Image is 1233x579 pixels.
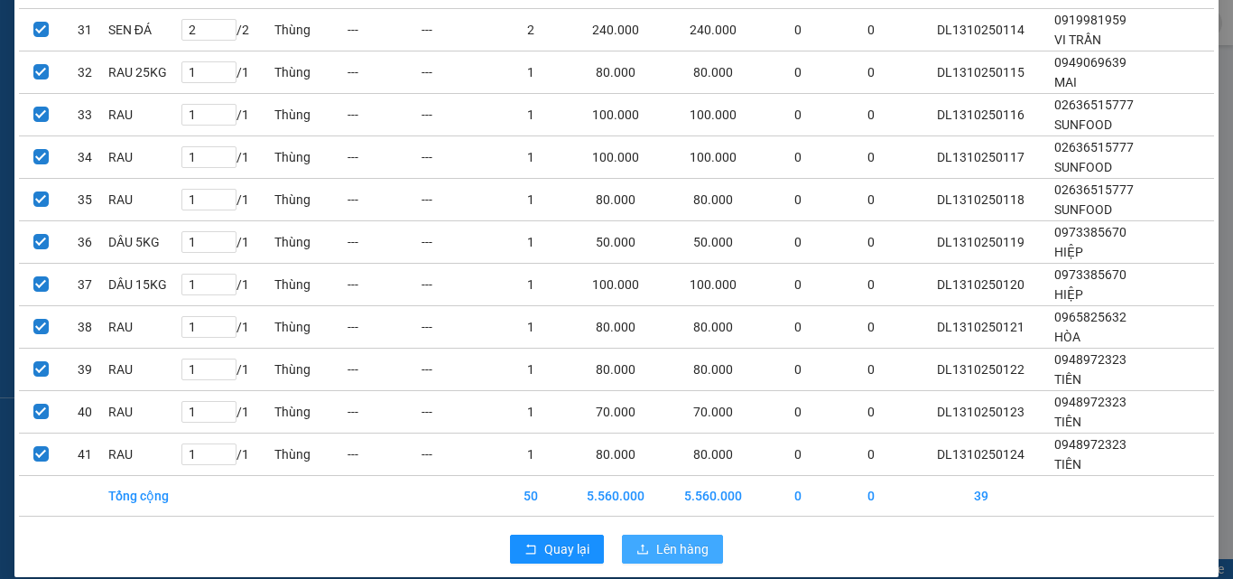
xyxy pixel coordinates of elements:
td: 0 [835,348,908,390]
td: --- [347,263,420,305]
td: DL1310250116 [908,93,1053,135]
span: SUNFOOD [1054,160,1112,174]
td: --- [347,390,420,433]
td: 0 [761,93,834,135]
td: 0 [761,135,834,178]
td: Thùng [273,348,347,390]
span: 0973385670 [1054,225,1126,239]
td: / 1 [181,390,273,433]
td: 37 [63,263,107,305]
td: 33 [63,93,107,135]
td: DÂU 15KG [107,263,181,305]
td: RAU [107,93,181,135]
td: 34 [63,135,107,178]
td: DL1310250117 [908,135,1053,178]
span: 0948972323 [1054,437,1126,452]
td: 1 [494,348,567,390]
td: 1 [494,51,567,93]
td: 80.000 [664,51,761,93]
td: DL1310250114 [908,8,1053,51]
td: 0 [835,263,908,305]
td: / 1 [181,263,273,305]
td: Thùng [273,263,347,305]
td: Thùng [273,220,347,263]
td: --- [421,263,494,305]
td: 0 [761,475,834,516]
td: 100.000 [567,135,663,178]
td: 100.000 [567,263,663,305]
td: --- [421,135,494,178]
td: / 1 [181,93,273,135]
td: 50.000 [664,220,761,263]
span: TIÊN [1054,372,1081,387]
td: --- [347,178,420,220]
td: RAU [107,390,181,433]
td: Thùng [273,135,347,178]
td: 31 [63,8,107,51]
td: / 1 [181,135,273,178]
td: 80.000 [664,348,761,390]
td: 0 [835,305,908,348]
td: RAU 25KG [107,51,181,93]
td: 80.000 [567,305,663,348]
button: uploadLên hàng [622,535,723,564]
td: --- [347,51,420,93]
span: HIỆP [1054,287,1083,302]
td: 0 [835,51,908,93]
td: DL1310250120 [908,263,1053,305]
td: DÂU 5KG [107,220,181,263]
td: 0 [835,475,908,516]
td: --- [421,93,494,135]
span: TIÊN [1054,457,1081,472]
td: 80.000 [664,305,761,348]
td: Thùng [273,433,347,475]
td: 80.000 [567,433,663,475]
td: --- [421,390,494,433]
td: 1 [494,390,567,433]
td: Thùng [273,93,347,135]
span: TIÊN [1054,415,1081,429]
td: --- [347,433,420,475]
td: 100.000 [664,93,761,135]
td: DL1310250118 [908,178,1053,220]
td: 1 [494,93,567,135]
span: SUNFOOD [1054,117,1112,132]
td: --- [421,433,494,475]
span: 0949069639 [1054,55,1126,70]
td: / 2 [181,8,273,51]
td: --- [347,8,420,51]
td: / 1 [181,305,273,348]
td: 39 [908,475,1053,516]
td: DL1310250124 [908,433,1053,475]
td: 0 [761,178,834,220]
td: DL1310250121 [908,305,1053,348]
td: 0 [761,433,834,475]
td: 0 [835,93,908,135]
td: --- [421,51,494,93]
td: Thùng [273,8,347,51]
td: RAU [107,348,181,390]
span: 0948972323 [1054,395,1126,409]
td: Tổng cộng [107,475,181,516]
td: 2 [494,8,567,51]
td: DL1310250115 [908,51,1053,93]
span: MAI [1054,75,1077,89]
td: Thùng [273,51,347,93]
td: 39 [63,348,107,390]
td: 100.000 [664,135,761,178]
td: 80.000 [664,433,761,475]
td: 0 [761,8,834,51]
td: --- [421,348,494,390]
td: DL1310250123 [908,390,1053,433]
td: / 1 [181,348,273,390]
span: 0919981959 [1054,13,1126,27]
td: / 1 [181,433,273,475]
td: / 1 [181,51,273,93]
td: 41 [63,433,107,475]
td: --- [347,348,420,390]
td: --- [421,220,494,263]
td: SEN ĐÁ [107,8,181,51]
td: 50.000 [567,220,663,263]
td: 0 [761,390,834,433]
td: --- [421,178,494,220]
